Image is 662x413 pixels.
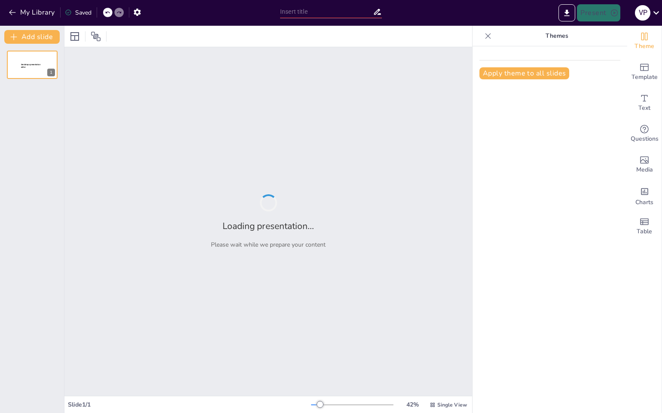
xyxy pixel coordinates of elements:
[627,57,662,87] div: Add ready made slides
[65,9,92,17] div: Saved
[68,30,82,43] div: Layout
[638,103,650,113] span: Text
[577,4,620,21] button: Present
[637,227,652,236] span: Table
[627,118,662,149] div: Get real-time input from your audience
[437,401,467,408] span: Single View
[211,241,326,249] p: Please wait while we prepare your content
[627,26,662,57] div: Change the overall theme
[631,134,659,144] span: Questions
[635,42,654,51] span: Theme
[6,6,58,19] button: My Library
[68,401,311,409] div: Slide 1 / 1
[479,67,569,79] button: Apply theme to all slides
[627,211,662,242] div: Add a table
[402,401,423,409] div: 42 %
[635,198,653,207] span: Charts
[495,26,619,46] p: Themes
[21,63,40,68] span: Sendsteps presentation editor
[91,31,101,42] span: Position
[280,6,373,18] input: Insert title
[4,30,60,44] button: Add slide
[631,72,658,82] span: Template
[635,5,650,21] div: v p
[627,149,662,180] div: Add images, graphics, shapes or video
[635,4,650,21] button: v p
[627,180,662,211] div: Add charts and graphs
[558,4,575,21] button: Export to PowerPoint
[47,69,55,76] div: 1
[636,165,653,175] span: Media
[223,220,314,232] h2: Loading presentation...
[7,51,58,79] div: 1
[627,87,662,118] div: Add text boxes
